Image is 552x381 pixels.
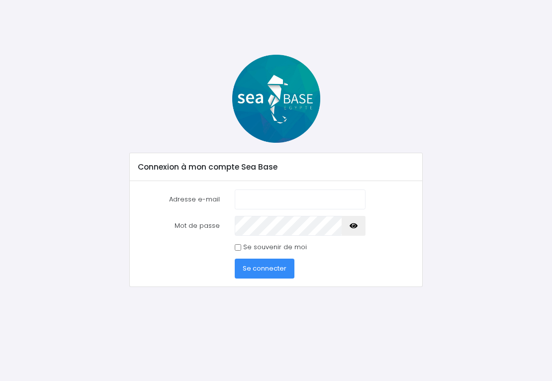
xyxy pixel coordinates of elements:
label: Mot de passe [130,216,227,236]
div: Connexion à mon compte Sea Base [130,153,422,181]
label: Se souvenir de moi [243,242,307,252]
button: Se connecter [235,259,294,279]
span: Se connecter [243,264,286,273]
label: Adresse e-mail [130,190,227,209]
